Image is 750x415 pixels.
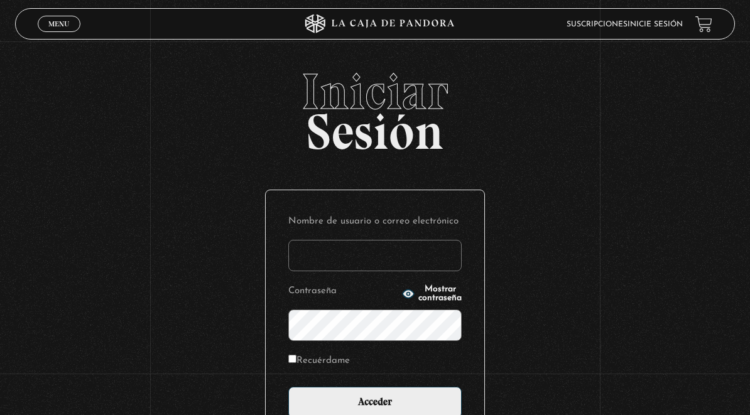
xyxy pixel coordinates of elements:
span: Mostrar contraseña [418,285,462,303]
span: Cerrar [44,31,73,40]
a: Suscripciones [567,21,628,28]
a: View your shopping cart [695,16,712,33]
a: Inicie sesión [628,21,683,28]
span: Menu [48,20,69,28]
span: Iniciar [15,67,735,117]
label: Contraseña [288,283,398,299]
h2: Sesión [15,67,735,147]
button: Mostrar contraseña [402,285,462,303]
input: Recuérdame [288,355,296,363]
label: Nombre de usuario o correo electrónico [288,213,462,230]
label: Recuérdame [288,352,350,369]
